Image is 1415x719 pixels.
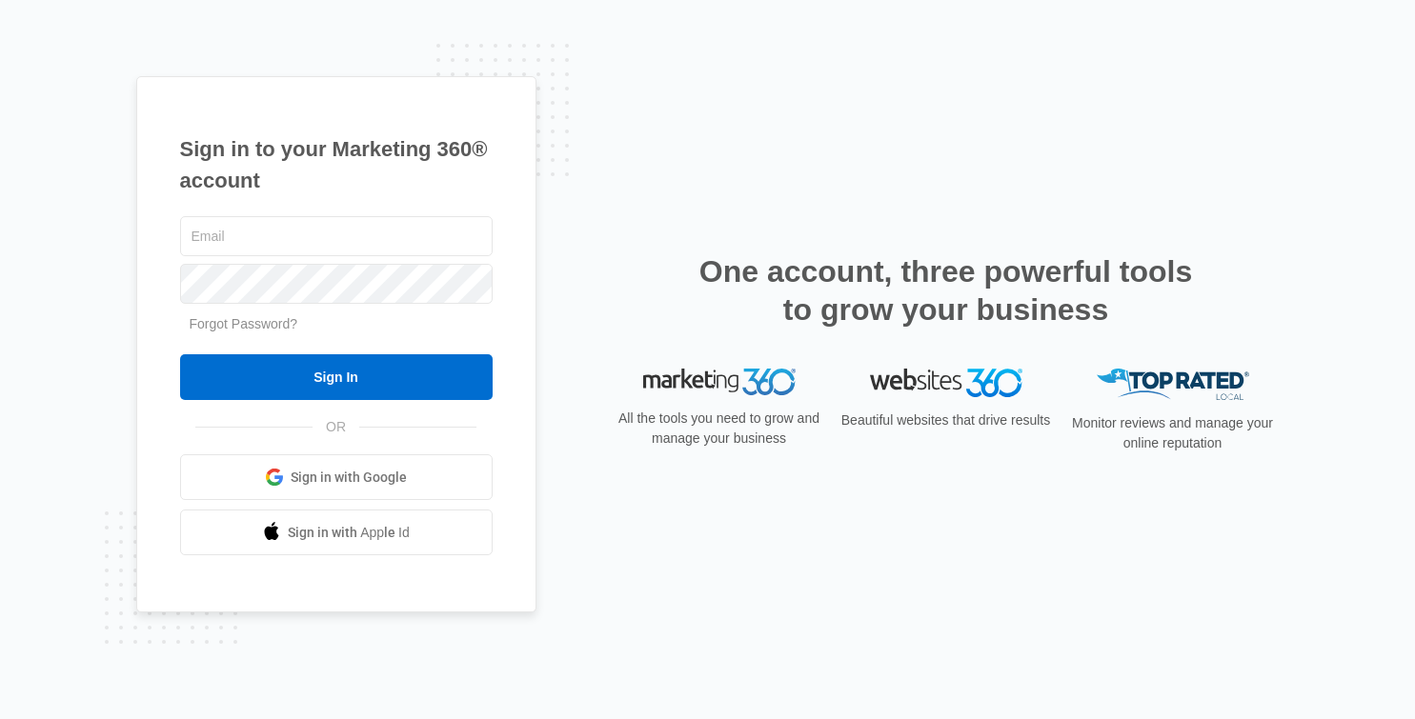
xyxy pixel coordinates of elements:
[288,523,410,543] span: Sign in with Apple Id
[180,354,493,400] input: Sign In
[180,216,493,256] input: Email
[180,454,493,500] a: Sign in with Google
[643,369,796,395] img: Marketing 360
[870,369,1022,396] img: Websites 360
[694,252,1199,329] h2: One account, three powerful tools to grow your business
[190,316,298,331] a: Forgot Password?
[180,133,493,196] h1: Sign in to your Marketing 360® account
[313,417,359,437] span: OR
[839,410,1053,430] p: Beautiful websites that drive results
[291,468,407,488] span: Sign in with Google
[1097,369,1249,400] img: Top Rated Local
[180,509,493,555] a: Sign in with Apple Id
[1066,413,1280,453] p: Monitor reviews and manage your online reputation
[613,409,826,449] p: All the tools you need to grow and manage your business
